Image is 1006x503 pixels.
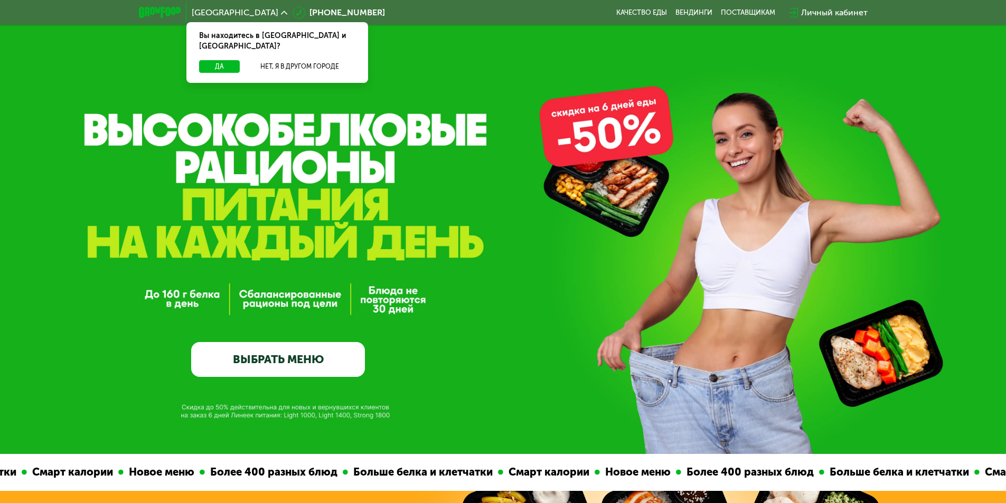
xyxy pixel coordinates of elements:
[191,342,365,377] a: ВЫБРАТЬ МЕНЮ
[186,22,368,60] div: Вы находитесь в [GEOGRAPHIC_DATA] и [GEOGRAPHIC_DATA]?
[591,464,667,480] div: Новое меню
[801,6,868,19] div: Личный кабинет
[196,464,334,480] div: Более 400 разных блюд
[495,464,586,480] div: Смарт калории
[721,8,775,17] div: поставщикам
[115,464,191,480] div: Новое меню
[199,60,240,73] button: Да
[673,464,811,480] div: Более 400 разных блюд
[18,464,110,480] div: Смарт калории
[293,6,385,19] a: [PHONE_NUMBER]
[816,464,966,480] div: Больше белка и клетчатки
[244,60,355,73] button: Нет, я в другом городе
[192,8,278,17] span: [GEOGRAPHIC_DATA]
[340,464,490,480] div: Больше белка и клетчатки
[675,8,712,17] a: Вендинги
[616,8,667,17] a: Качество еды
